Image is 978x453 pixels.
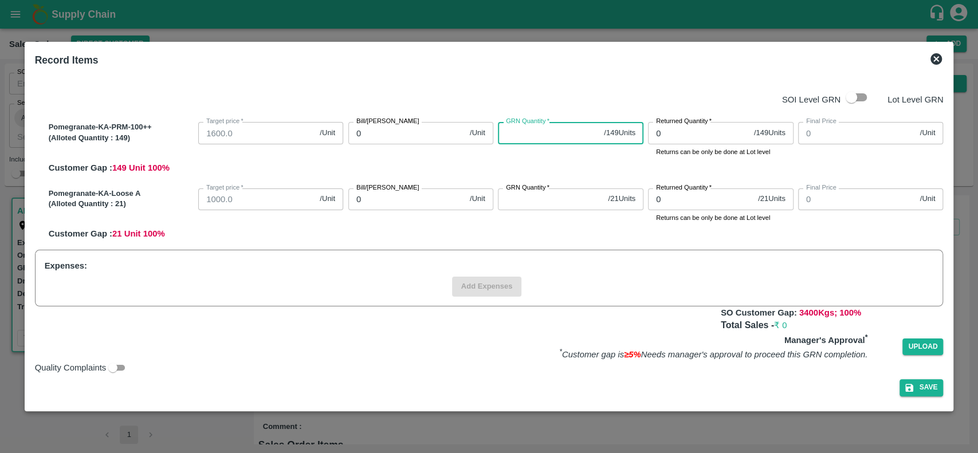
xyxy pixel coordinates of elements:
span: /Unit [320,128,335,139]
label: Final Price [806,117,836,126]
span: Quality Complaints [35,361,107,374]
p: Pomegranate-KA-Loose A [49,188,194,199]
p: (Alloted Quantity : 21 ) [49,199,194,210]
span: ₹ 0 [774,321,787,330]
span: / 21 Units [758,194,785,204]
span: ≥5% [624,350,641,359]
span: /Unit [920,194,936,204]
span: /Unit [470,194,485,204]
i: Customer gap is Needs manager's approval to proceed this GRN completion. [559,350,867,359]
b: SO Customer Gap: [721,308,797,317]
label: Bill/[PERSON_NAME] [356,183,419,192]
button: Save [900,379,943,396]
label: GRN Quantity [506,183,549,192]
input: Final Price [798,122,916,144]
span: /Unit [470,128,485,139]
span: /Unit [920,128,936,139]
input: Final Price [798,188,916,210]
p: Returns can be only be done at Lot level [656,147,785,157]
span: Expenses: [45,261,87,270]
span: 21 Unit 100 % [112,229,165,238]
span: 149 Unit 100 % [112,163,170,172]
span: / 149 Units [754,128,785,139]
input: 0.0 [198,122,315,144]
p: SOI Level GRN [782,93,840,106]
input: 0 [648,122,749,144]
b: Manager's Approval [784,336,868,345]
p: Returns can be only be done at Lot level [656,212,785,223]
label: Returned Quantity [656,117,712,126]
span: / 149 Units [604,128,635,139]
p: Lot Level GRN [887,93,943,106]
span: Upload [902,338,943,355]
input: 0.0 [198,188,315,210]
input: 0 [648,188,753,210]
label: Bill/[PERSON_NAME] [356,117,419,126]
label: Target price [206,183,243,192]
span: 3400 Kgs; 100 % [799,308,861,317]
span: /Unit [320,194,335,204]
span: Customer Gap : [49,229,112,238]
b: Total Sales - [721,320,787,330]
label: Final Price [806,183,836,192]
span: Customer Gap : [49,163,112,172]
span: / 21 Units [608,194,635,204]
label: Target price [206,117,243,126]
p: Pomegranate-KA-PRM-100++ [49,122,194,133]
label: Returned Quantity [656,183,712,192]
label: GRN Quantity [506,117,549,126]
b: Record Items [35,54,99,66]
p: (Alloted Quantity : 149 ) [49,133,194,144]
